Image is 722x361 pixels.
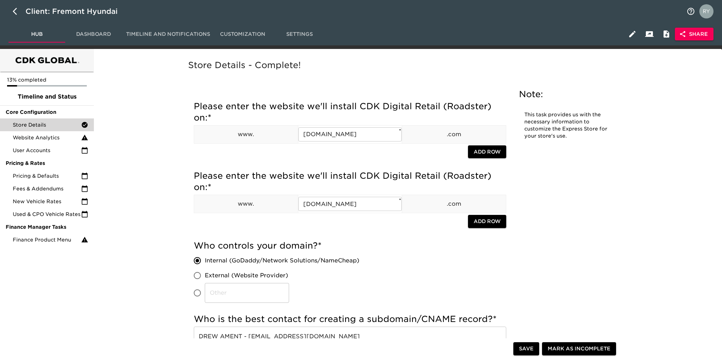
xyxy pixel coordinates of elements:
[402,130,506,139] p: .com
[275,30,323,39] span: Settings
[126,30,210,39] span: Timeline and Notifications
[205,271,288,280] span: External (Website Provider)
[6,109,88,116] span: Core Configuration
[194,170,506,193] h5: Please enter the website we'll install CDK Digital Retail (Roadster) on:
[13,198,81,205] span: New Vehicle Rates
[641,26,658,43] button: Client View
[205,283,289,303] input: Other
[194,240,506,251] h5: Who controls your domain?
[194,130,298,139] p: www.
[513,343,539,356] button: Save
[194,313,506,325] h5: Who is the best contact for creating a subdomain/CNAME record?
[7,76,87,83] p: 13% completed
[474,217,501,226] span: Add Row
[6,223,88,231] span: Finance Manager Tasks
[658,26,675,43] button: Internal Notes and Comments
[681,30,708,39] span: Share
[205,256,359,265] span: Internal (GoDaddy/Network Solutions/NameCheap)
[524,111,609,140] p: This task provides us with the necessary information to customize the Express Store for your stor...
[69,30,118,39] span: Dashboard
[6,160,88,167] span: Pricing & Rates
[188,60,625,71] h5: Store Details - Complete!
[194,101,506,123] h5: Please enter the website we'll install CDK Digital Retail (Roadster) on:
[402,200,506,208] p: .com
[542,343,616,356] button: Mark as Incomplete
[6,93,88,101] span: Timeline and Status
[468,215,506,228] button: Add Row
[13,172,81,179] span: Pricing & Defaults
[26,6,128,17] div: Client: Fremont Hyundai
[675,28,713,41] button: Share
[13,147,81,154] span: User Accounts
[519,345,534,354] span: Save
[13,185,81,192] span: Fees & Addendums
[624,26,641,43] button: Edit Hub
[13,211,81,218] span: Used & CPO Vehicle Rates
[13,30,61,39] span: Hub
[519,89,615,100] h5: Note:
[13,236,81,243] span: Finance Product Menu
[219,30,267,39] span: Customization
[13,134,81,141] span: Website Analytics
[13,121,81,128] span: Store Details
[548,345,610,354] span: Mark as Incomplete
[468,145,506,159] button: Add Row
[194,200,298,208] p: www.
[474,148,501,156] span: Add Row
[682,3,699,20] button: notifications
[699,4,713,18] img: Profile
